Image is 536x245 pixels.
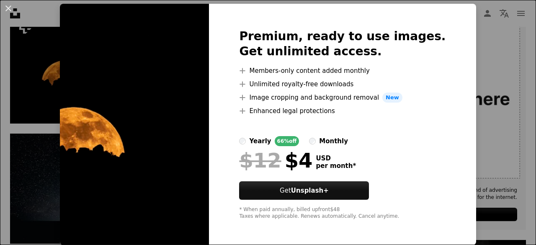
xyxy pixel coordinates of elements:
div: monthly [319,136,348,146]
div: * When paid annually, billed upfront $48 Taxes where applicable. Renews automatically. Cancel any... [239,206,446,220]
li: Enhanced legal protections [239,106,446,116]
div: 66% off [275,136,299,146]
div: yearly [249,136,271,146]
div: $4 [239,150,312,171]
span: New [382,93,402,103]
input: yearly66%off [239,138,246,144]
strong: Unsplash+ [291,187,329,194]
span: USD [316,155,356,162]
span: per month * [316,162,356,170]
li: Unlimited royalty-free downloads [239,79,446,89]
input: monthly [309,138,316,144]
button: GetUnsplash+ [239,181,369,200]
h2: Premium, ready to use images. Get unlimited access. [239,29,446,59]
span: $12 [239,150,281,171]
li: Members-only content added monthly [239,66,446,76]
li: Image cropping and background removal [239,93,446,103]
img: premium_photo-1701091956254-8f24ea99a53b [60,4,209,245]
